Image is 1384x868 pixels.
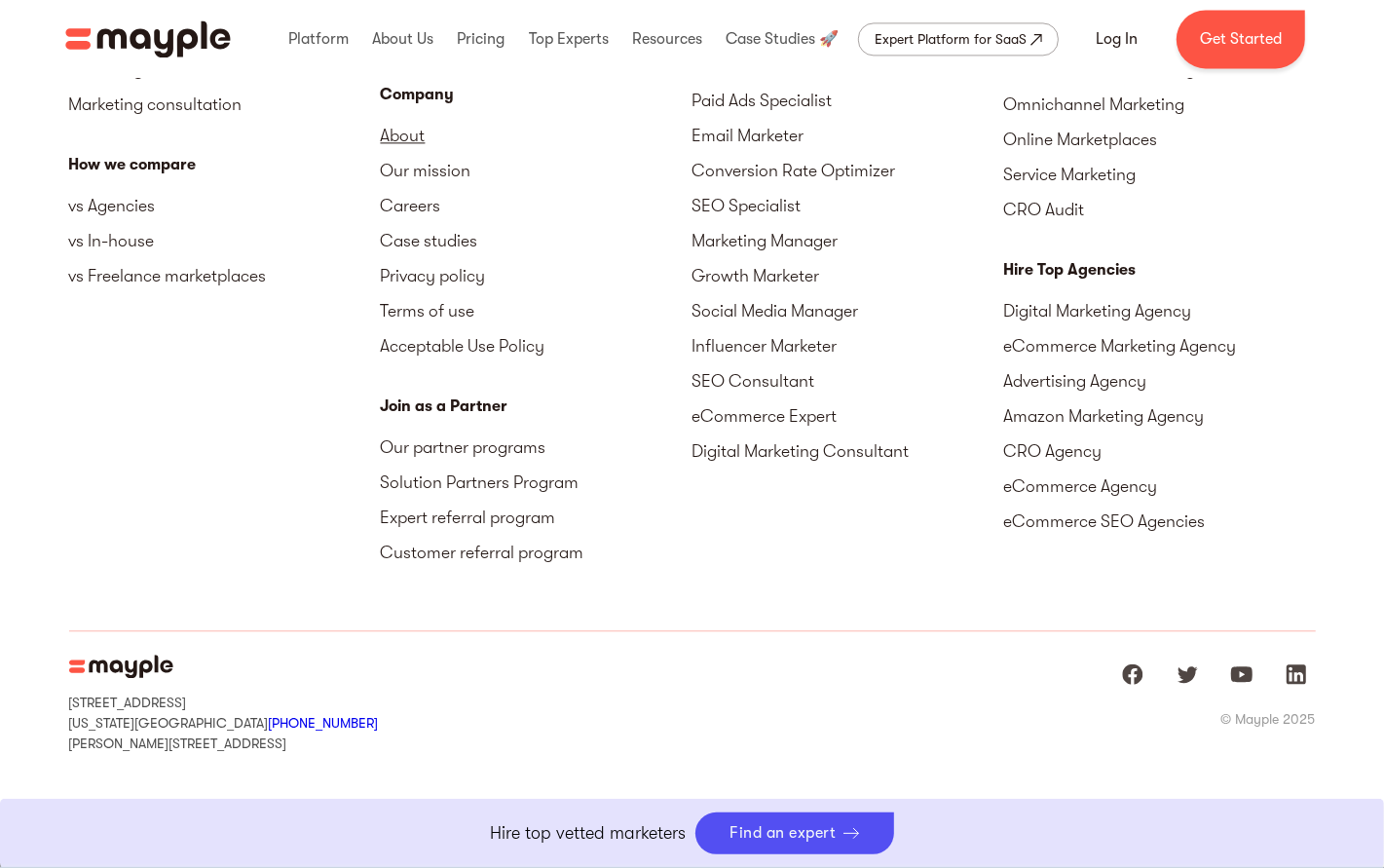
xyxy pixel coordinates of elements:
a: Paid Ads Specialist [692,83,1004,118]
a: Advertising Agency [1004,363,1316,398]
a: Marketing consultation [69,87,381,122]
div: Resources [627,8,707,70]
a: Digital Marketing Agency [1004,293,1316,328]
a: Influencer Marketer [692,328,1004,363]
a: Careers [381,188,692,223]
a: Social Media Manager [692,293,1004,328]
a: SEO Specialist [692,188,1004,223]
img: linkedIn [1285,662,1308,686]
a: CRO Audit [1004,192,1316,227]
div: [STREET_ADDRESS] [US_STATE][GEOGRAPHIC_DATA] [PERSON_NAME][STREET_ADDRESS] [69,694,379,752]
div: Platform [283,8,354,70]
a: vs Agencies [69,188,381,223]
a: eCommerce SEO Agencies [1004,504,1316,539]
a: eCommerce Agency [1004,469,1316,504]
a: Mayple at Youtube [1222,655,1261,694]
div: Hire Top Agencies [1004,258,1316,282]
a: Amazon Marketing Agency [1004,398,1316,434]
a: Customer referral program [381,535,692,570]
a: Terms of use [381,293,692,328]
a: home [65,20,231,57]
a: Growth Marketer [692,258,1004,293]
div: About Us [367,8,438,70]
a: eCommerce Expert [692,398,1004,434]
img: Mayple logo [65,20,231,57]
a: Expert Platform for SaaS [858,22,1059,56]
a: Our mission [381,153,692,188]
a: Digital Marketing Consultant [692,434,1004,469]
a: Omnichannel Marketing [1004,87,1316,122]
a: Acceptable Use Policy [381,328,692,363]
div: Top Experts [524,8,614,70]
div: © Mayple 2025 [1221,709,1316,729]
a: [PHONE_NUMBER] [269,715,379,731]
a: Log In [1072,16,1161,62]
a: About [381,118,692,153]
a: Mayple at LinkedIn [1277,655,1316,694]
a: Mayple at Facebook [1113,655,1152,694]
a: Conversion Rate Optimizer [692,153,1004,188]
a: eCommerce Marketing Agency [1004,328,1316,363]
div: Pricing [452,8,509,70]
a: Case studies [381,223,692,258]
a: Service Marketing [1004,157,1316,192]
a: Our partner programs [381,430,692,465]
div: Company [381,83,692,106]
a: vs Freelance marketplaces [69,258,381,293]
a: Email Marketer [692,118,1004,153]
a: Solution Partners Program [381,465,692,500]
div: Expert Platform for SaaS [875,27,1027,51]
img: youtube logo [1230,662,1253,686]
a: CRO Agency [1004,434,1316,469]
div: How we compare [69,153,381,176]
img: Mayple Logo [69,655,173,678]
a: Mayple at Twitter [1168,655,1207,694]
a: vs In-house [69,223,381,258]
a: Marketing Manager [692,223,1004,258]
img: facebook logo [1121,662,1144,686]
img: twitter logo [1176,662,1199,686]
a: Privacy policy [381,258,692,293]
a: Expert referral program [381,500,692,535]
a: Get Started [1177,10,1305,68]
a: Online Marketplaces [1004,122,1316,157]
a: SEO Consultant [692,363,1004,398]
div: Join as a Partner [381,395,692,418]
